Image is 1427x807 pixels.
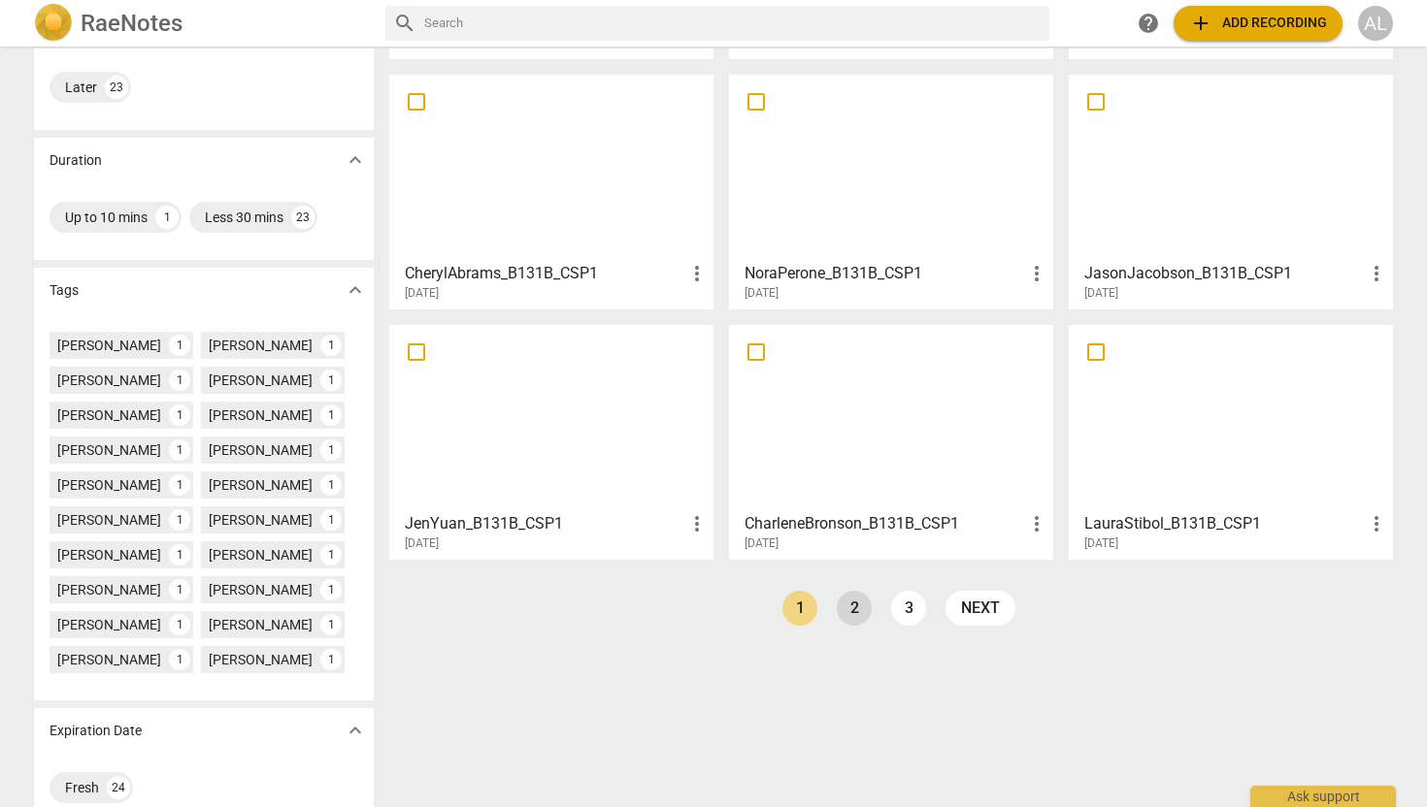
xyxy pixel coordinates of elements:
[1174,6,1343,41] button: Upload
[320,335,342,356] div: 1
[169,370,190,391] div: 1
[1250,786,1396,807] div: Ask support
[405,262,685,285] h3: CherylAbrams_B131B_CSP1
[396,81,707,301] a: CherylAbrams_B131B_CSP1[DATE]
[209,336,313,355] div: [PERSON_NAME]
[745,512,1025,535] h3: CharleneBronson_B131B_CSP1
[81,10,183,37] h2: RaeNotes
[837,591,872,626] a: Page 2
[341,145,370,175] button: Show more
[736,332,1046,551] a: CharleneBronson_B131B_CSP1[DATE]
[209,371,313,390] div: [PERSON_NAME]
[209,545,313,565] div: [PERSON_NAME]
[57,475,161,495] div: [PERSON_NAME]
[320,614,342,635] div: 1
[169,649,190,670] div: 1
[745,262,1025,285] h3: NoraPerone_B131B_CSP1
[209,650,313,669] div: [PERSON_NAME]
[1358,6,1393,41] button: AL
[320,474,342,496] div: 1
[424,8,1042,39] input: Search
[205,208,283,227] div: Less 30 mins
[209,510,313,530] div: [PERSON_NAME]
[1084,535,1118,552] span: [DATE]
[57,580,161,599] div: [PERSON_NAME]
[736,81,1046,301] a: NoraPerone_B131B_CSP1[DATE]
[169,335,190,356] div: 1
[169,474,190,496] div: 1
[169,579,190,600] div: 1
[169,544,190,565] div: 1
[344,719,367,742] span: expand_more
[34,4,370,43] a: LogoRaeNotes
[946,591,1015,626] a: next
[320,544,342,565] div: 1
[169,509,190,531] div: 1
[344,278,367,302] span: expand_more
[1365,262,1388,285] span: more_vert
[107,776,130,799] div: 24
[1076,332,1386,551] a: LauraStibol_B131B_CSP1[DATE]
[57,336,161,355] div: [PERSON_NAME]
[57,510,161,530] div: [PERSON_NAME]
[65,208,148,227] div: Up to 10 mins
[685,512,709,535] span: more_vert
[65,778,99,797] div: Fresh
[320,649,342,670] div: 1
[1076,81,1386,301] a: JasonJacobson_B131B_CSP1[DATE]
[169,614,190,635] div: 1
[1025,512,1048,535] span: more_vert
[685,262,709,285] span: more_vert
[393,12,416,35] span: search
[396,332,707,551] a: JenYuan_B131B_CSP1[DATE]
[1137,12,1160,35] span: help
[209,580,313,599] div: [PERSON_NAME]
[50,280,79,301] p: Tags
[57,650,161,669] div: [PERSON_NAME]
[50,721,142,741] p: Expiration Date
[320,404,342,426] div: 1
[1365,512,1388,535] span: more_vert
[209,475,313,495] div: [PERSON_NAME]
[1084,285,1118,302] span: [DATE]
[57,615,161,634] div: [PERSON_NAME]
[50,150,102,171] p: Duration
[405,535,439,552] span: [DATE]
[105,76,128,99] div: 23
[57,440,161,460] div: [PERSON_NAME]
[65,78,97,97] div: Later
[169,439,190,461] div: 1
[34,4,73,43] img: Logo
[169,404,190,426] div: 1
[405,512,685,535] h3: JenYuan_B131B_CSP1
[57,371,161,390] div: [PERSON_NAME]
[57,405,161,425] div: [PERSON_NAME]
[891,591,926,626] a: Page 3
[320,579,342,600] div: 1
[155,206,179,229] div: 1
[1189,12,1327,35] span: Add recording
[1189,12,1212,35] span: add
[320,370,342,391] div: 1
[209,615,313,634] div: [PERSON_NAME]
[1131,6,1166,41] a: Help
[209,440,313,460] div: [PERSON_NAME]
[57,545,161,565] div: [PERSON_NAME]
[782,591,817,626] a: Page 1 is your current page
[341,275,370,305] button: Show more
[320,439,342,461] div: 1
[745,535,779,552] span: [DATE]
[1084,512,1365,535] h3: LauraStibol_B131B_CSP1
[745,285,779,302] span: [DATE]
[320,509,342,531] div: 1
[291,206,315,229] div: 23
[341,716,370,745] button: Show more
[344,148,367,172] span: expand_more
[405,285,439,302] span: [DATE]
[1084,262,1365,285] h3: JasonJacobson_B131B_CSP1
[1025,262,1048,285] span: more_vert
[209,405,313,425] div: [PERSON_NAME]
